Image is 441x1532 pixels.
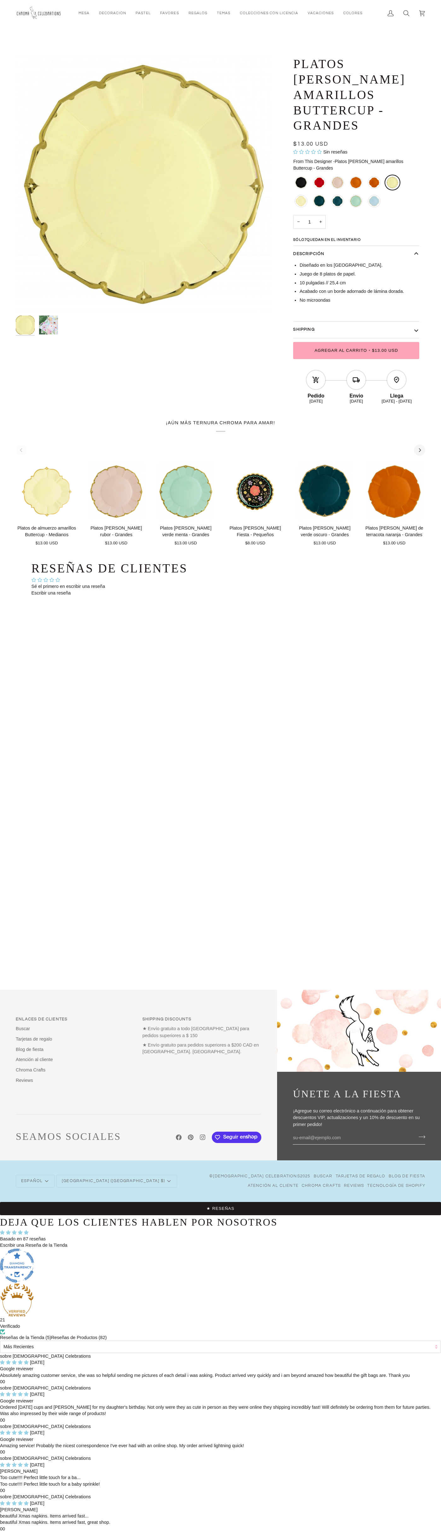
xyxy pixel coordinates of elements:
[414,444,425,456] button: Next
[13,1385,91,1390] a: [DEMOGRAPHIC_DATA] Celebrations
[348,193,364,209] li: Platos llanos verde menta - Grandes
[336,391,376,399] div: Envio
[32,590,71,595] a: Escribir una reseña
[294,463,356,546] product-grid-item: Platos llanos verde oscuro - Grandes
[13,1456,91,1461] a: [DEMOGRAPHIC_DATA] Celebrations
[16,522,78,546] a: Platos de almuerzo amarillos Buttercup - Medianos
[293,56,415,133] h1: Platos [PERSON_NAME] amarillos Buttercup - Grandes
[16,463,78,520] a: Platos de almuerzo amarillos Buttercup - Medianos
[32,583,410,589] div: Sé el primero en escribir una reseña
[415,1132,425,1142] button: Suscribir
[217,10,230,16] span: Temas
[305,238,307,241] span: 7
[294,463,356,520] img: Emerald Green Party Plates
[51,1335,107,1340] span: Reseñas de Productos ( )
[350,399,363,403] ab-date-text: [DATE]
[383,540,405,546] span: $13.00 USD
[85,463,148,520] img: Blush Pink Fancy Paper Plates
[13,1354,91,1359] a: [DEMOGRAPHIC_DATA] Celebrations
[330,175,345,190] li: Platos llanos rosa rubor - Grandes
[224,463,287,520] a: Platos de Flores Fiesta - Pequeños
[160,10,179,16] span: favores
[293,141,328,147] span: $13.00 USD
[309,399,322,403] ab-date-text: [DATE]
[299,280,419,287] li: 10 pulgadas // 25,4 cm
[296,391,336,399] div: Pedido
[293,246,419,262] button: Descripción
[311,193,327,209] li: Platos llanos verde oscuro - Grandes
[308,10,334,16] span: Vacaciones
[294,463,356,520] a: Platos llanos verde oscuro - Grandes
[299,297,419,304] li: No microondas
[30,1462,44,1467] span: [DATE]
[175,540,197,546] span: $13.00 USD
[363,463,426,520] a: Platos llanos de terracota naranja - Grandes
[85,463,148,546] product-grid-item: Platos llanos rosa rubor - Grandes
[16,1067,45,1072] a: Chroma Crafts
[213,1174,300,1178] a: [DEMOGRAPHIC_DATA] Celebrations
[314,540,336,546] span: $13.00 USD
[16,525,78,539] p: Platos de almuerzo amarillos Buttercup - Medianos
[348,175,364,190] li: Platos llanos de terracota naranja - Grandes
[389,1174,425,1178] a: Blog de fiesta
[155,463,217,520] product-grid-item-variant: Default Title
[293,159,332,164] span: From This Designer
[366,175,382,190] li: Platos de almuerzo naranja terracota - Medianos
[376,391,417,399] div: Llega
[323,149,347,154] span: Sin reseñas
[56,1175,177,1187] button: [GEOGRAPHIC_DATA] ([GEOGRAPHIC_DATA] $)
[16,5,63,21] img: Chroma Celebrations
[367,1183,425,1188] a: Tecnología de Shopify
[293,175,309,190] li: Platos llanos negros ónix - Grandes
[209,1173,310,1180] span: © 2025
[136,10,151,16] span: Pastel
[367,348,372,353] span: •
[155,463,217,546] product-grid-item: Platos llanos verde menta - Grandes
[372,348,398,353] span: $13.00 USD
[293,1132,415,1144] input: su-email@ejemplo.com
[16,463,78,520] product-grid-item-variant: Default Title
[16,463,78,546] product-grid-item: Platos de almuerzo amarillos Buttercup - Medianos
[16,1057,53,1062] a: Atención al cliente
[85,522,148,546] a: Platos llanos rosa rubor - Grandes
[330,193,345,209] li: Platos de almuerzo verde oscuro - Medianos
[142,1016,262,1026] p: Shipping Discounts
[224,463,287,520] img: Fiesta Flower Plates
[382,399,412,403] ab-date-text: [DATE] - [DATE]
[293,159,403,171] span: Platos [PERSON_NAME] amarillos Buttercup - Grandes
[363,463,426,520] img: Fancy Orange Paper Plates
[302,1183,341,1188] a: Chroma Crafts
[85,463,148,520] a: Platos llanos rosa rubor - Grandes
[39,316,58,334] div: Platos llanos amarillos Buttercup - Grandes
[245,540,265,546] span: $8.00 USD
[224,463,287,520] product-grid-item-variant: Default Title
[155,463,217,520] img: Fancy Mint Green Paper Plates
[294,525,356,539] p: Platos [PERSON_NAME] verde oscuro - Grandes
[316,215,326,229] button: Aumentar cantidad
[16,1130,121,1145] h3: Seamos sociales
[343,10,363,16] span: Colores
[155,463,217,520] a: Platos llanos verde menta - Grandes
[344,1183,364,1188] a: Reviews
[16,56,272,312] img: Platos llanos amarillos Buttercup - Grandes
[78,10,90,16] span: Mesa
[363,463,426,520] product-grid-item-variant: Default Title
[85,463,148,520] product-grid-item-variant: Default Title
[293,322,419,338] button: Shipping
[248,1183,299,1188] a: Atención al cliente
[293,215,303,229] button: Disminuir cantidad
[3,1379,5,1384] span: 0
[155,525,217,539] p: Platos [PERSON_NAME] verde menta - Grandes
[3,1449,5,1454] span: 0
[363,525,426,539] p: Platos [PERSON_NAME] de terracota naranja - Grandes
[142,1025,262,1039] p: ★ Envío gratuito a todo [GEOGRAPHIC_DATA] para pedidos superiores a $ 150
[16,316,35,334] div: Platos llanos amarillos Buttercup - Grandes
[36,540,58,546] span: $13.00 USD
[293,193,309,209] li: Platos de almuerzo amarillos Buttercup - Medianos
[333,159,335,164] span: -
[155,522,217,546] a: Platos llanos verde menta - Grandes
[293,342,419,359] button: Agregar al carrito
[32,560,410,577] h2: Reseñas de Clientes
[299,262,419,269] li: Diseñado en los [GEOGRAPHIC_DATA].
